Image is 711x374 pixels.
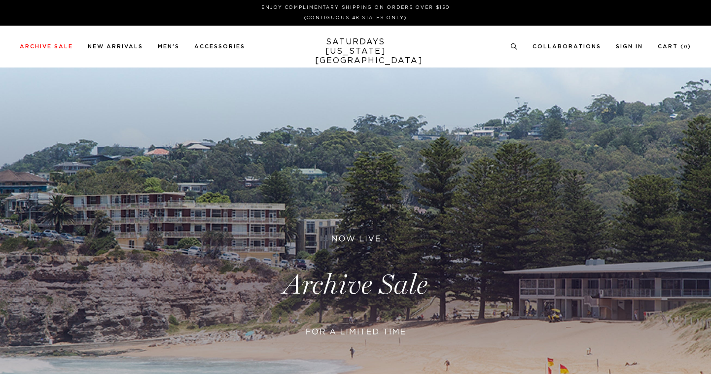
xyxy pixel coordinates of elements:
[88,44,143,49] a: New Arrivals
[658,44,691,49] a: Cart (0)
[315,37,396,66] a: SATURDAYS[US_STATE][GEOGRAPHIC_DATA]
[24,14,687,22] p: (Contiguous 48 States Only)
[20,44,73,49] a: Archive Sale
[158,44,179,49] a: Men's
[533,44,601,49] a: Collaborations
[684,45,688,49] small: 0
[616,44,643,49] a: Sign In
[24,4,687,11] p: Enjoy Complimentary Shipping on Orders Over $150
[194,44,245,49] a: Accessories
